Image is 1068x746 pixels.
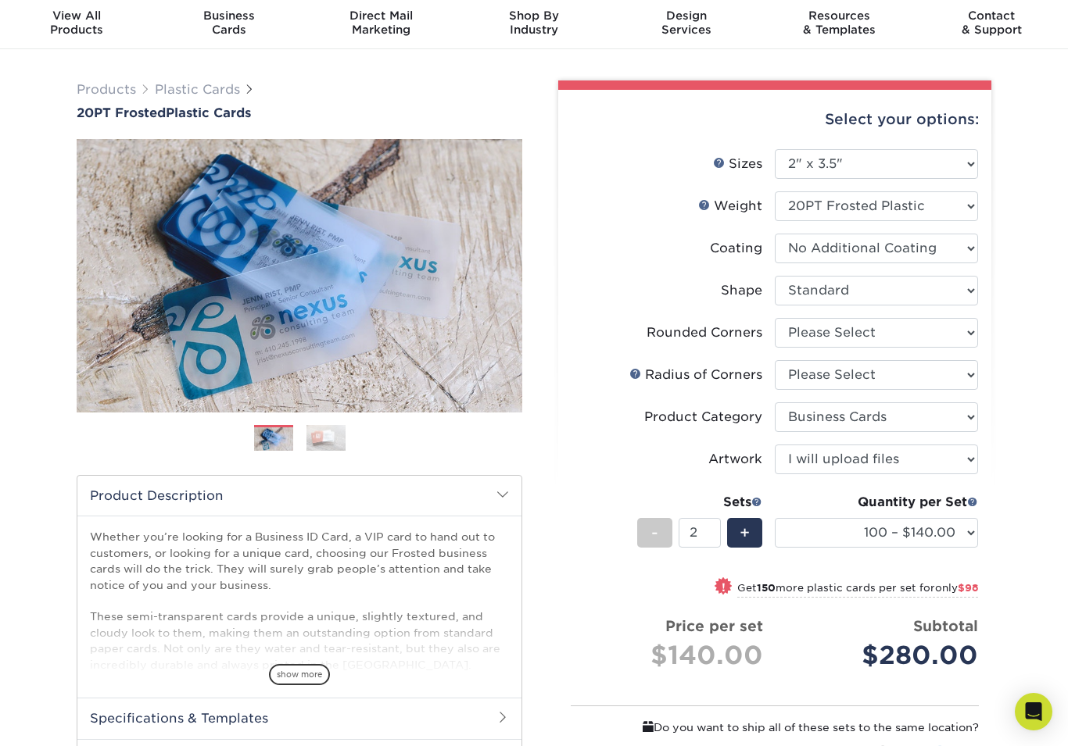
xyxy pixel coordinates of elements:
strong: 150 [757,582,776,594]
img: Plastic Cards 02 [306,424,346,452]
div: Shape [721,281,762,300]
span: Shop By [457,9,610,23]
span: ! [722,579,726,595]
div: Product Category [644,408,762,427]
div: Quantity per Set [775,493,978,512]
span: Design [611,9,763,23]
div: $140.00 [583,637,763,674]
span: only [935,582,978,594]
div: Artwork [708,450,762,469]
span: show more [269,664,330,685]
a: 20PT FrostedPlastic Cards [77,105,522,120]
div: Weight [698,197,762,216]
div: Do you want to ship all of these sets to the same location? [571,719,979,736]
span: Business [152,9,305,23]
div: Sets [637,493,762,512]
span: - [651,521,658,544]
strong: Subtotal [913,617,978,634]
span: Direct Mail [305,9,457,23]
h2: Specifications & Templates [77,698,521,738]
span: 20PT Frosted [77,105,166,120]
img: 20PT Frosted 01 [77,122,522,430]
div: Select your options: [571,90,979,149]
h1: Plastic Cards [77,105,522,120]
h2: Product Description [77,476,521,516]
a: Products [77,82,136,97]
div: Industry [457,9,610,37]
div: $280.00 [787,637,978,674]
div: & Support [916,9,1068,37]
strong: Price per set [665,617,763,634]
div: Open Intercom Messenger [1015,693,1052,730]
div: Radius of Corners [629,366,762,384]
div: Marketing [305,9,457,37]
span: Resources [763,9,916,23]
div: & Templates [763,9,916,37]
div: Coating [710,239,762,258]
span: Contact [916,9,1068,23]
a: Plastic Cards [155,82,240,97]
div: Rounded Corners [647,323,762,342]
small: Get more plastic cards per set for [737,582,978,598]
img: Plastic Cards 01 [254,426,293,453]
div: Sizes [713,155,762,173]
span: + [740,521,750,544]
div: Services [611,9,763,37]
div: Cards [152,9,305,37]
span: $98 [958,582,978,594]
